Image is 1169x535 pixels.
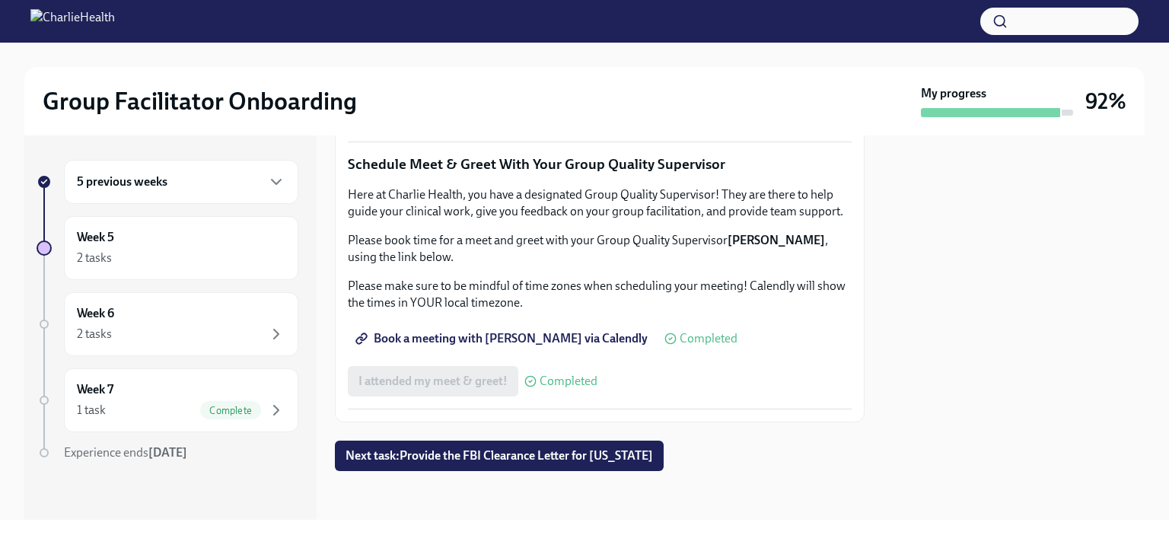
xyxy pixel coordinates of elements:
a: Week 71 taskComplete [37,368,298,432]
p: Here at Charlie Health, you have a designated Group Quality Supervisor! They are there to help gu... [348,186,852,220]
h6: 5 previous weeks [77,174,167,190]
span: Book a meeting with [PERSON_NAME] via Calendly [358,331,648,346]
img: CharlieHealth [30,9,115,33]
span: Completed [680,333,737,345]
h6: Week 5 [77,229,114,246]
h2: Group Facilitator Onboarding [43,86,357,116]
div: 2 tasks [77,250,112,266]
span: Next task : Provide the FBI Clearance Letter for [US_STATE] [346,448,653,463]
p: Please book time for a meet and greet with your Group Quality Supervisor , using the link below. [348,232,852,266]
p: Schedule Meet & Greet With Your Group Quality Supervisor [348,154,852,174]
span: Completed [540,375,597,387]
button: Next task:Provide the FBI Clearance Letter for [US_STATE] [335,441,664,471]
div: 2 tasks [77,326,112,342]
span: Experience ends [64,445,187,460]
h6: Week 6 [77,305,114,322]
strong: [DATE] [148,445,187,460]
div: 5 previous weeks [64,160,298,204]
span: Complete [200,405,261,416]
strong: [PERSON_NAME] [728,233,825,247]
p: Please make sure to be mindful of time zones when scheduling your meeting! Calendly will show the... [348,278,852,311]
a: Book a meeting with [PERSON_NAME] via Calendly [348,323,658,354]
strong: My progress [921,85,986,102]
a: Week 52 tasks [37,216,298,280]
div: 1 task [77,402,106,419]
a: Week 62 tasks [37,292,298,356]
h3: 92% [1085,88,1126,115]
h6: Week 7 [77,381,113,398]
